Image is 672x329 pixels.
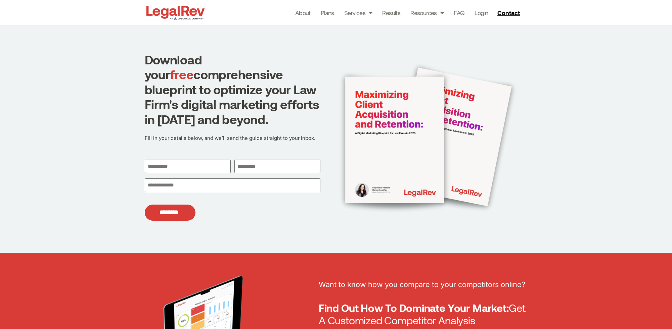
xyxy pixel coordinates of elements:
[295,8,311,17] a: About
[170,67,193,81] span: free
[475,8,488,17] a: Login
[454,8,464,17] a: FAQ
[497,10,520,16] span: Contact
[145,133,321,143] p: Fill in your details below, and we’ll send the guide straight to your inbox.
[145,52,321,126] h1: Download your comprehensive blueprint to optimize your Law Firm's digital marketing efforts in [D...
[295,8,488,17] nav: Menu
[319,301,509,314] b: Find Out How To Dominate Your Market:
[319,280,528,290] p: Want to know how you compare to your competitors online?
[319,301,528,326] h2: Get A Customized Competitor Analysis
[495,7,524,18] a: Contact
[321,8,334,17] a: Plans
[344,8,372,17] a: Services
[410,8,444,17] a: Resources
[382,8,400,17] a: Results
